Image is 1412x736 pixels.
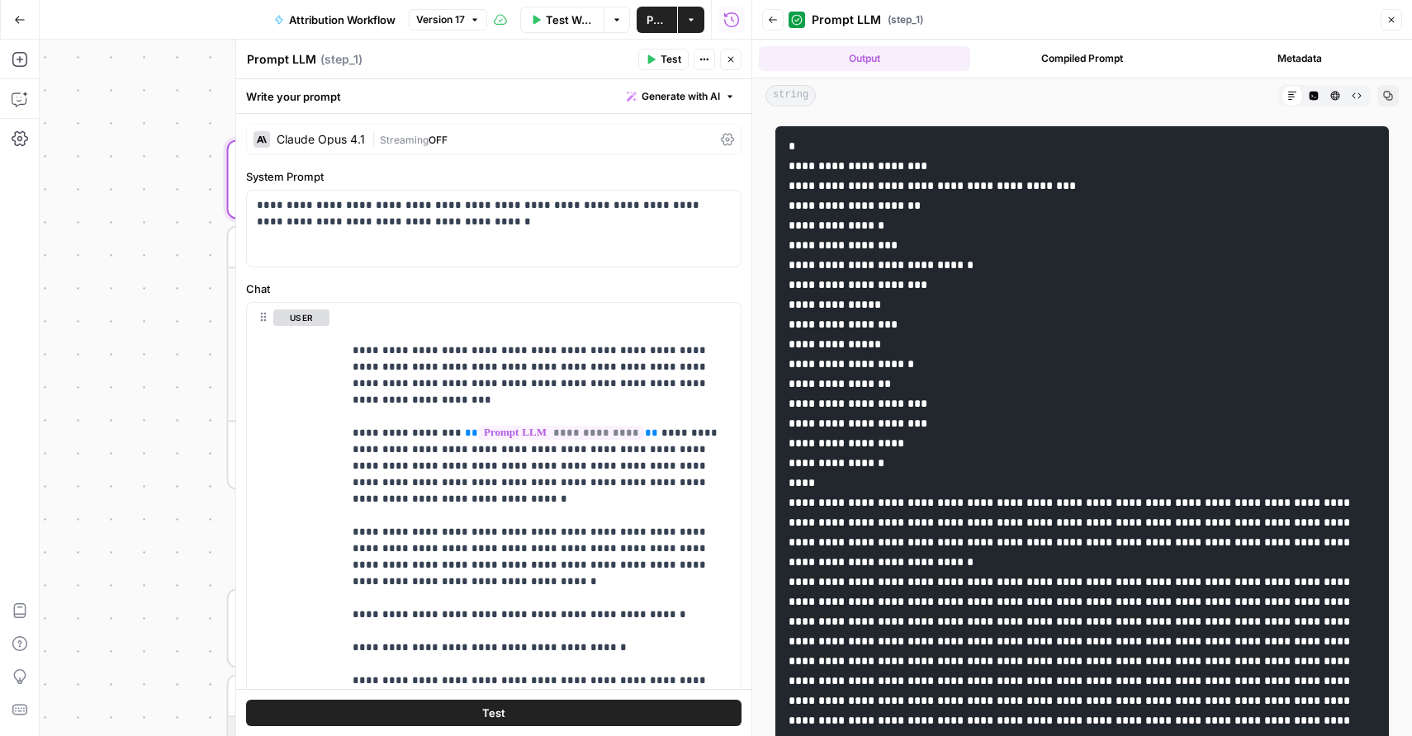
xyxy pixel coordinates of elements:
[765,85,816,106] span: string
[647,12,667,28] span: Publish
[289,12,396,28] span: Attribution Workflow
[246,168,742,185] label: System Prompt
[638,49,689,70] button: Test
[546,12,594,28] span: Test Workflow
[482,705,505,721] span: Test
[812,12,881,28] span: Prompt LLM
[273,309,329,326] button: user
[264,7,405,33] button: Attribution Workflow
[759,46,970,71] button: Output
[246,281,742,297] label: Chat
[977,46,1188,71] button: Compiled Prompt
[246,700,742,726] button: Test
[661,52,681,67] span: Test
[380,134,429,146] span: Streaming
[409,9,487,31] button: Version 17
[1194,46,1405,71] button: Metadata
[429,134,448,146] span: OFF
[888,12,923,27] span: ( step_1 )
[642,89,720,104] span: Generate with AI
[236,79,751,113] div: Write your prompt
[416,12,465,27] span: Version 17
[320,51,362,68] span: ( step_1 )
[372,130,380,147] span: |
[620,86,742,107] button: Generate with AI
[277,134,365,145] div: Claude Opus 4.1
[520,7,604,33] button: Test Workflow
[247,51,316,68] textarea: Prompt LLM
[637,7,677,33] button: Publish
